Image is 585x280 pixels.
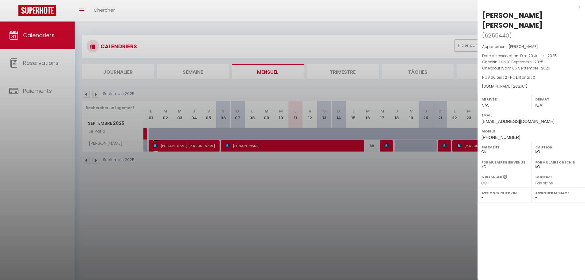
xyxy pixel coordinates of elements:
[482,119,554,124] span: [EMAIL_ADDRESS][DOMAIN_NAME]
[499,59,544,65] span: Lun 01 Septembre . 2025
[482,135,520,140] span: [PHONE_NUMBER]
[535,144,581,150] label: Caution
[513,84,522,89] span: 282.1
[482,112,581,118] label: Email
[502,65,550,71] span: Sam 06 Septembre . 2025
[520,53,557,58] span: Dim 20 Juillet . 2025
[482,31,512,40] span: ( )
[482,65,580,71] p: Checkout :
[482,10,580,30] div: [PERSON_NAME] [PERSON_NAME]
[482,144,527,150] label: Paiement
[5,2,23,21] button: Ouvrir le widget de chat LiveChat
[482,190,527,196] label: Assigner Checkin
[535,190,581,196] label: Assigner Menage
[482,75,535,80] span: Nb Adultes : 2 -
[535,159,581,165] label: Formulaire Checkin
[503,174,507,181] i: Sélectionner OUI si vous souhaiter envoyer les séquences de messages post-checkout
[482,174,502,179] label: A relancer
[482,53,580,59] p: Date de réservation :
[535,103,542,108] span: N/A
[482,84,580,89] div: [DOMAIN_NAME]
[482,44,580,50] p: Appartement :
[482,59,580,65] p: Checkin :
[482,103,489,108] span: N/A
[535,96,581,102] label: Départ
[535,180,553,186] span: Pas signé
[535,174,553,178] label: Contrat
[478,3,580,10] div: x
[482,159,527,165] label: Formulaire Bienvenue
[510,75,535,80] span: Nb Enfants : 0
[509,44,538,49] span: [PERSON_NAME]
[482,96,527,102] label: Arrivée
[485,32,509,39] span: 6255440
[482,128,581,134] label: Mobile
[511,84,527,89] span: ( € )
